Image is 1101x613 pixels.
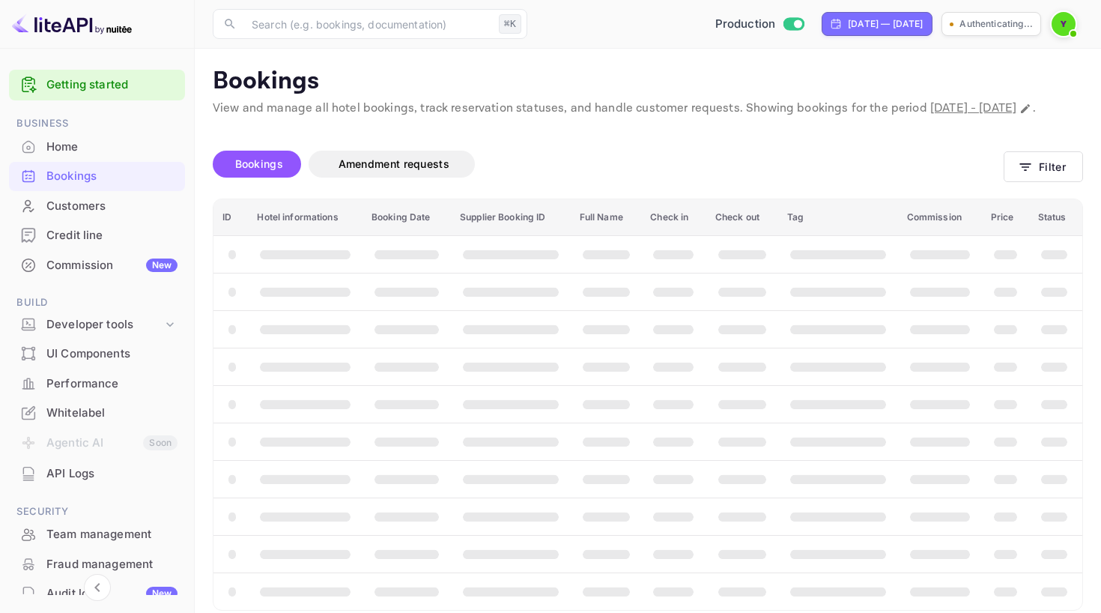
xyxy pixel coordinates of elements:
[46,168,178,185] div: Bookings
[46,556,178,573] div: Fraud management
[46,257,178,274] div: Commission
[709,16,810,33] div: Switch to Sandbox mode
[235,157,283,170] span: Bookings
[248,199,363,236] th: Hotel informations
[930,100,1016,116] span: [DATE] - [DATE]
[213,67,1083,97] p: Bookings
[46,465,178,483] div: API Logs
[715,16,776,33] span: Production
[9,369,185,399] div: Performance
[9,115,185,132] span: Business
[9,70,185,100] div: Getting started
[12,12,132,36] img: LiteAPI logo
[9,579,185,607] a: Audit logsNew
[9,520,185,549] div: Team management
[46,198,178,215] div: Customers
[46,345,178,363] div: UI Components
[46,585,178,603] div: Audit logs
[982,199,1029,236] th: Price
[9,339,185,367] a: UI Components
[9,251,185,280] div: CommissionNew
[9,295,185,311] span: Build
[9,399,185,426] a: Whitelabel
[9,192,185,221] div: Customers
[706,199,778,236] th: Check out
[84,574,111,601] button: Collapse navigation
[1029,199,1082,236] th: Status
[898,199,982,236] th: Commission
[778,199,898,236] th: Tag
[1004,151,1083,182] button: Filter
[213,199,248,236] th: ID
[363,199,451,236] th: Booking Date
[9,550,185,578] a: Fraud management
[9,221,185,250] div: Credit line
[9,133,185,160] a: Home
[339,157,449,170] span: Amendment requests
[46,139,178,156] div: Home
[9,459,185,487] a: API Logs
[499,14,521,34] div: ⌘K
[9,550,185,579] div: Fraud management
[9,369,185,397] a: Performance
[213,151,1004,178] div: account-settings tabs
[9,192,185,220] a: Customers
[243,9,493,39] input: Search (e.g. bookings, documentation)
[9,251,185,279] a: CommissionNew
[46,375,178,393] div: Performance
[46,227,178,244] div: Credit line
[46,316,163,333] div: Developer tools
[9,133,185,162] div: Home
[213,199,1082,610] table: booking table
[571,199,642,236] th: Full Name
[213,100,1083,118] p: View and manage all hotel bookings, track reservation statuses, and handle customer requests. Sho...
[1018,101,1033,116] button: Change date range
[959,17,1033,31] p: Authenticating...
[9,162,185,191] div: Bookings
[451,199,571,236] th: Supplier Booking ID
[9,520,185,548] a: Team management
[9,162,185,190] a: Bookings
[641,199,706,236] th: Check in
[46,526,178,543] div: Team management
[1052,12,1076,36] img: Yandex
[46,76,178,94] a: Getting started
[9,399,185,428] div: Whitelabel
[9,579,185,609] div: Audit logsNew
[9,504,185,520] span: Security
[46,405,178,422] div: Whitelabel
[848,17,923,31] div: [DATE] — [DATE]
[9,221,185,249] a: Credit line
[146,259,178,272] div: New
[146,587,178,600] div: New
[9,339,185,369] div: UI Components
[9,459,185,489] div: API Logs
[9,312,185,338] div: Developer tools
